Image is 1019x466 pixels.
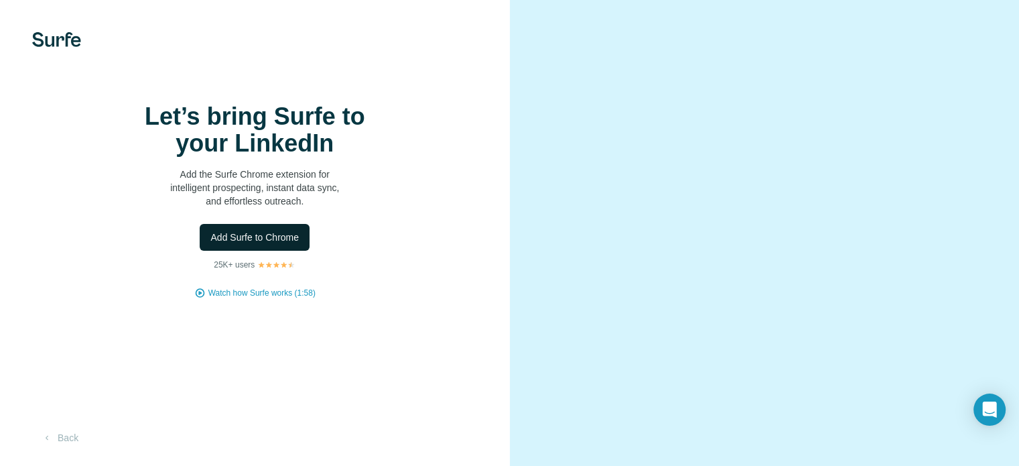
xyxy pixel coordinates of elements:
button: Back [32,426,88,450]
p: Add the Surfe Chrome extension for intelligent prospecting, instant data sync, and effortless out... [121,168,389,208]
p: 25K+ users [214,259,255,271]
button: Watch how Surfe works (1:58) [208,287,316,299]
button: Add Surfe to Chrome [200,224,310,251]
img: Rating Stars [257,261,295,269]
span: Add Surfe to Chrome [210,231,299,244]
img: Surfe's logo [32,32,81,47]
div: Open Intercom Messenger [973,394,1006,426]
h1: Let’s bring Surfe to your LinkedIn [121,103,389,157]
